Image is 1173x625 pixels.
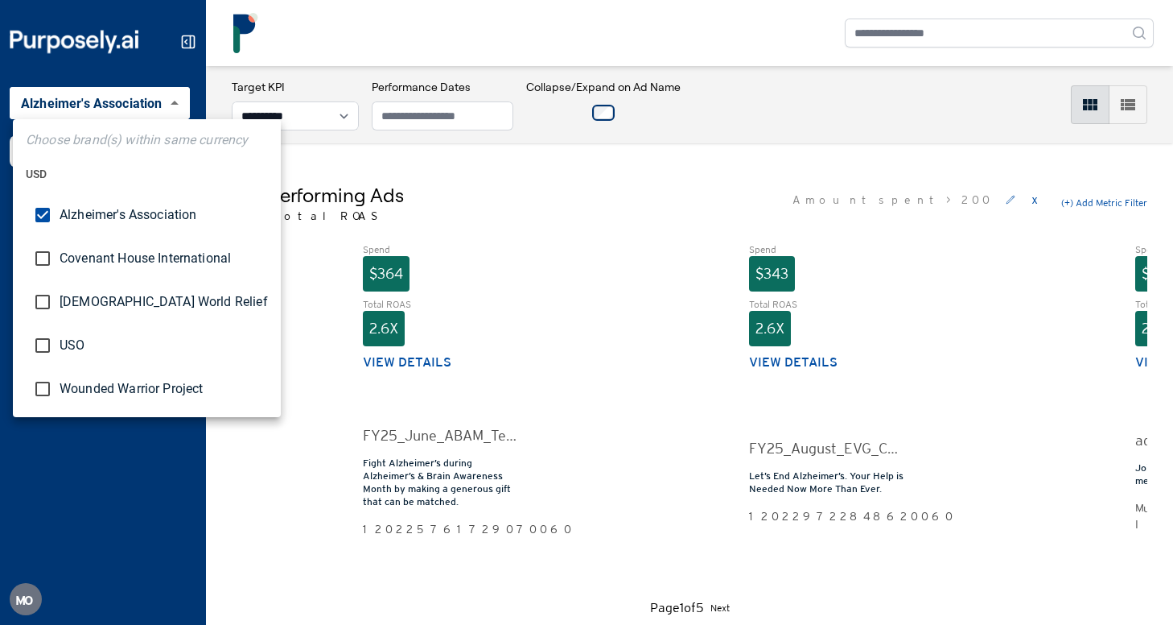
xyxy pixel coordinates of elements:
[60,379,268,399] span: Wounded Warrior Project
[60,336,268,355] span: USO
[60,205,268,225] span: Alzheimer's Association
[13,155,281,193] li: USD
[60,292,268,312] span: [DEMOGRAPHIC_DATA] World Relief
[60,249,268,268] span: Covenant House International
